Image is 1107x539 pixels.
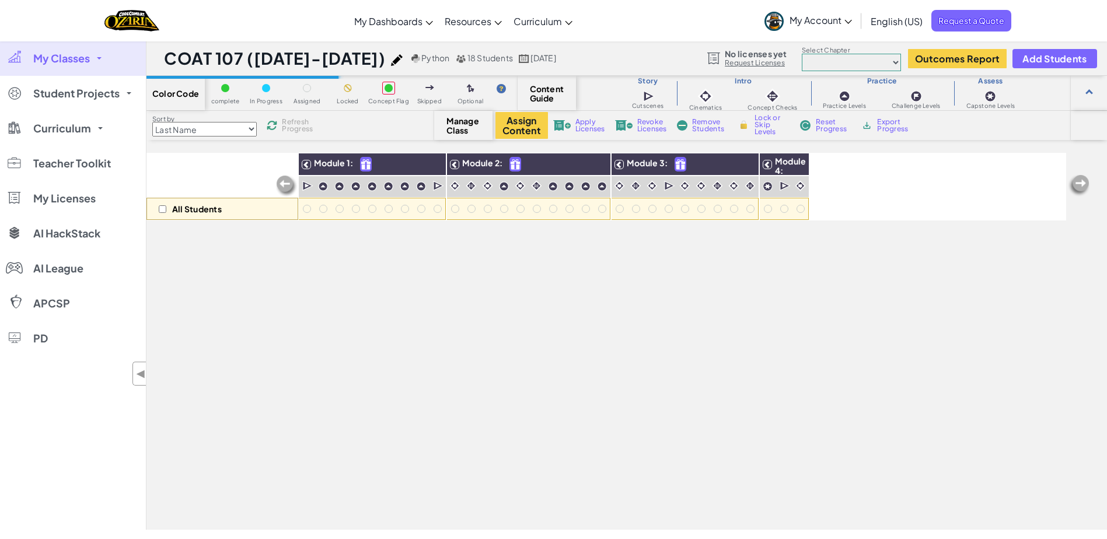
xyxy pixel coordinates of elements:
[697,88,714,104] img: IconCinematic.svg
[530,84,564,103] span: Content Guide
[548,181,558,191] img: IconPracticeLevel.svg
[417,98,442,104] span: Skipped
[725,58,787,68] a: Request Licenses
[597,181,607,191] img: IconPracticeLevel.svg
[861,120,872,131] img: IconArchive.svg
[337,98,358,104] span: Locked
[282,118,318,132] span: Refresh Progress
[411,54,420,63] img: python.png
[627,157,668,168] span: Module 3:
[499,181,509,191] img: IconPracticeLevel.svg
[775,156,806,176] span: Module 4:
[984,90,996,102] img: IconCapstoneLevel.svg
[780,180,791,192] img: IconCutscene.svg
[531,180,542,191] img: IconInteractive.svg
[877,118,913,132] span: Export Progress
[519,54,529,63] img: calendar.svg
[33,263,83,274] span: AI League
[152,114,257,124] label: Sort by
[696,180,707,191] img: IconCinematic.svg
[632,103,663,109] span: Cutscenes
[495,112,548,139] button: Assign Content
[725,49,787,58] span: No licenses yet
[400,181,410,191] img: IconPracticeLevel.svg
[361,157,371,171] img: IconFreeLevelv2.svg
[348,5,439,37] a: My Dashboards
[553,120,571,131] img: IconLicenseApply.svg
[790,14,852,26] span: My Account
[615,120,633,131] img: IconLicenseRevoke.svg
[367,181,377,191] img: IconPracticeLevel.svg
[908,49,1007,68] a: Outcomes Report
[421,52,449,63] span: Python
[302,180,313,192] img: IconCutscene.svg
[764,12,784,31] img: avatar
[738,120,750,130] img: IconLock.svg
[712,180,723,191] img: IconInteractive.svg
[892,103,941,109] span: Challenge Levels
[104,9,159,33] img: Home
[764,88,781,104] img: IconInteractive.svg
[351,181,361,191] img: IconPracticeLevel.svg
[33,53,90,64] span: My Classes
[816,118,851,132] span: Reset Progress
[456,54,466,63] img: MultipleUsers.png
[664,180,675,192] img: IconCutscene.svg
[33,88,120,99] span: Student Projects
[619,76,676,86] h3: Story
[275,174,298,198] img: Arrow_Left_Inactive.png
[677,120,687,131] img: IconRemoveStudents.svg
[679,180,690,191] img: IconCinematic.svg
[446,116,481,135] span: Manage Class
[33,193,96,204] span: My Licenses
[865,5,928,37] a: English (US)
[514,15,562,27] span: Curriculum
[383,181,393,191] img: IconPracticeLevel.svg
[152,89,199,98] span: Color Code
[314,157,353,168] span: Module 1:
[745,180,756,191] img: IconInteractive.svg
[433,180,444,192] img: IconCutscene.svg
[575,118,605,132] span: Apply Licenses
[334,181,344,191] img: IconPracticeLevel.svg
[354,15,422,27] span: My Dashboards
[294,98,321,104] span: Assigned
[104,9,159,33] a: Ozaria by CodeCombat logo
[763,181,773,191] img: IconCapstoneLevel.svg
[250,98,282,104] span: In Progress
[318,181,328,191] img: IconPracticeLevel.svg
[1022,54,1087,64] span: Add Students
[462,157,502,168] span: Module 2:
[823,103,865,109] span: Practice Levels
[172,204,222,213] p: All Students
[1012,49,1096,68] button: Add Students
[497,84,506,93] img: IconHint.svg
[954,76,1028,86] h3: Assess
[136,365,146,382] span: ◀
[966,103,1015,109] span: Capstone Levels
[515,180,526,191] img: IconCinematic.svg
[508,5,578,37] a: Curriculum
[164,47,385,69] h1: COAT 107 ([DATE]-[DATE])
[458,98,484,104] span: Optional
[811,76,954,86] h3: Practice
[643,90,655,103] img: IconCutscene.svg
[267,120,277,131] img: IconReload.svg
[637,118,667,132] span: Revoke Licenses
[676,76,810,86] h3: Intro
[368,98,409,104] span: Concept Flag
[581,181,591,191] img: IconPracticeLevel.svg
[416,181,426,191] img: IconPracticeLevel.svg
[910,90,922,102] img: IconChallengeLevel.svg
[647,180,658,191] img: IconCinematic.svg
[748,104,797,111] span: Concept Checks
[467,84,474,93] img: IconOptionalLevel.svg
[692,118,727,132] span: Remove Students
[689,104,722,111] span: Cinematics
[425,85,434,90] img: IconSkippedLevel.svg
[799,120,811,131] img: IconReset.svg
[33,158,111,169] span: Teacher Toolkit
[839,90,850,102] img: IconPracticeLevel.svg
[871,15,923,27] span: English (US)
[728,180,739,191] img: IconCinematic.svg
